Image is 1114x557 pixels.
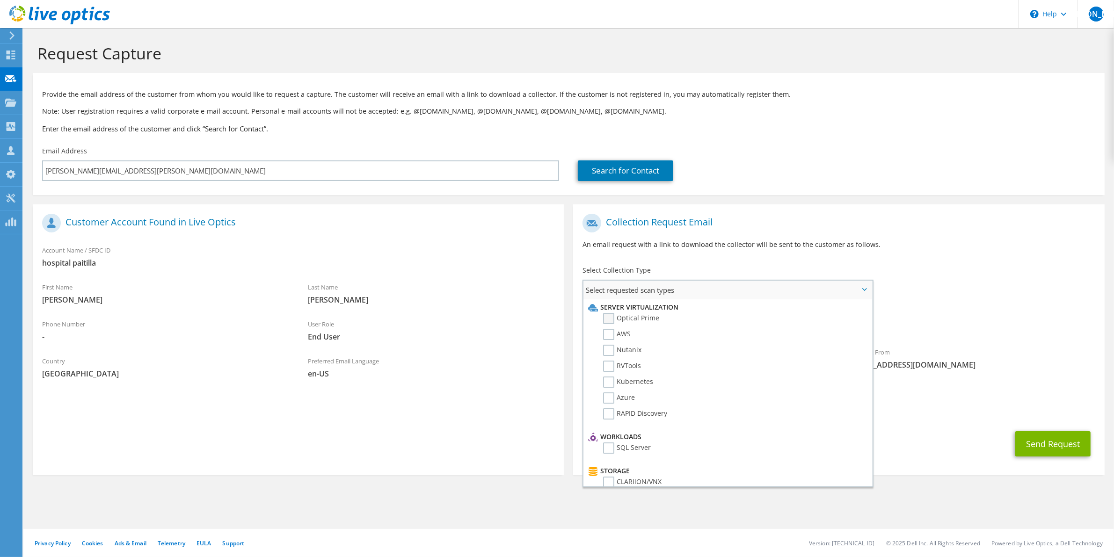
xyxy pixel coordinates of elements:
span: [PERSON_NAME] [42,295,289,305]
span: - [42,332,289,342]
div: First Name [33,277,299,310]
label: Nutanix [603,345,641,356]
label: SQL Server [603,442,651,454]
label: Email Address [42,146,87,156]
span: [PERSON_NAME] [1089,7,1104,22]
a: Cookies [82,539,103,547]
li: Version: [TECHNICAL_ID] [809,539,875,547]
span: Select requested scan types [583,281,872,299]
div: Last Name [299,277,564,310]
div: Requested Collections [573,303,1104,338]
li: Powered by Live Optics, a Dell Technology [991,539,1103,547]
div: Phone Number [33,314,299,347]
p: Provide the email address of the customer from whom you would like to request a capture. The cust... [42,89,1095,100]
li: © 2025 Dell Inc. All Rights Reserved [886,539,980,547]
a: EULA [197,539,211,547]
span: hospital paitilla [42,258,554,268]
a: Telemetry [158,539,185,547]
a: Ads & Email [115,539,146,547]
h3: Enter the email address of the customer and click “Search for Contact”. [42,123,1095,134]
li: Workloads [586,431,867,442]
div: To [573,342,839,385]
label: Optical Prime [603,313,659,324]
label: RAPID Discovery [603,408,667,420]
h1: Collection Request Email [582,214,1090,232]
div: Account Name / SFDC ID [33,240,564,273]
a: Support [222,539,244,547]
label: Kubernetes [603,376,653,388]
li: Server Virtualization [586,302,867,313]
p: Note: User registration requires a valid corporate e-mail account. Personal e-mail accounts will ... [42,106,1095,116]
label: CLARiiON/VNX [603,477,662,488]
label: AWS [603,329,631,340]
span: [EMAIL_ADDRESS][DOMAIN_NAME] [848,360,1095,370]
label: Select Collection Type [582,266,651,275]
li: Storage [586,465,867,477]
div: Country [33,351,299,383]
label: Azure [603,392,635,404]
span: [GEOGRAPHIC_DATA] [42,369,289,379]
div: Sender & From [839,342,1105,375]
button: Send Request [1015,431,1091,456]
p: An email request with a link to download the collector will be sent to the customer as follows. [582,239,1095,250]
a: Search for Contact [578,160,673,181]
span: [PERSON_NAME] [308,295,555,305]
a: Privacy Policy [35,539,71,547]
div: User Role [299,314,564,347]
div: CC & Reply To [573,390,1104,422]
svg: \n [1030,10,1039,18]
span: End User [308,332,555,342]
label: RVTools [603,361,641,372]
span: en-US [308,369,555,379]
h1: Request Capture [37,43,1095,63]
h1: Customer Account Found in Live Optics [42,214,550,232]
div: Preferred Email Language [299,351,564,383]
